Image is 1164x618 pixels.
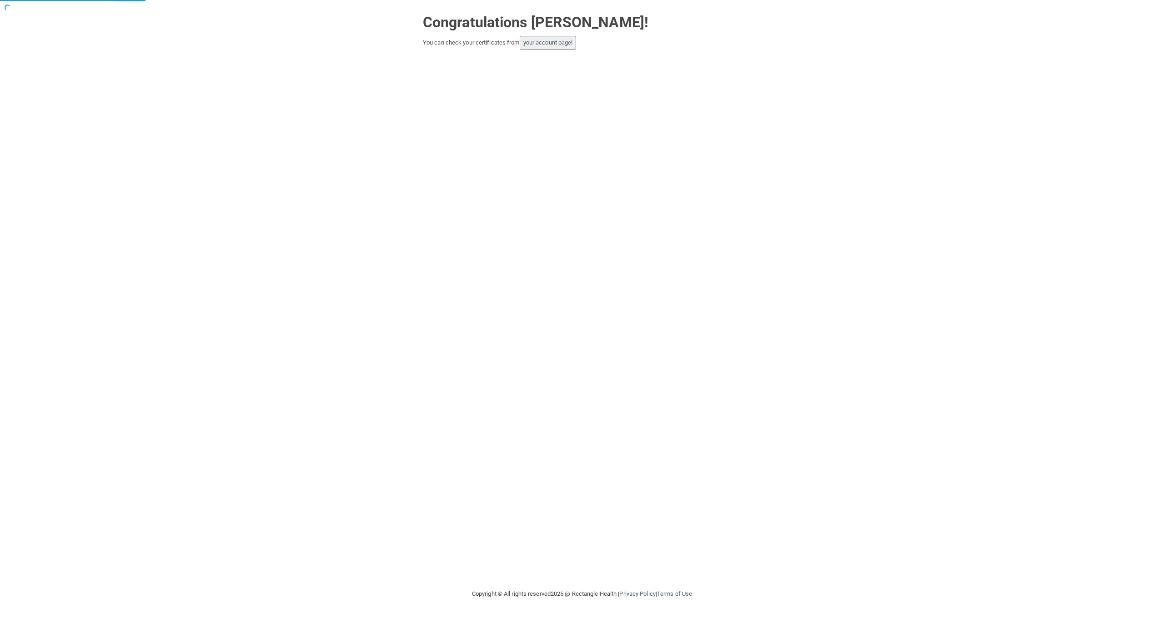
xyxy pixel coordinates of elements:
[423,14,648,31] strong: Congratulations [PERSON_NAME]!
[520,36,577,50] button: your account page!
[423,36,741,50] div: You can check your certificates from
[416,579,748,608] div: Copyright © All rights reserved 2025 @ Rectangle Health | |
[657,590,692,597] a: Terms of Use
[619,590,655,597] a: Privacy Policy
[523,39,573,46] a: your account page!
